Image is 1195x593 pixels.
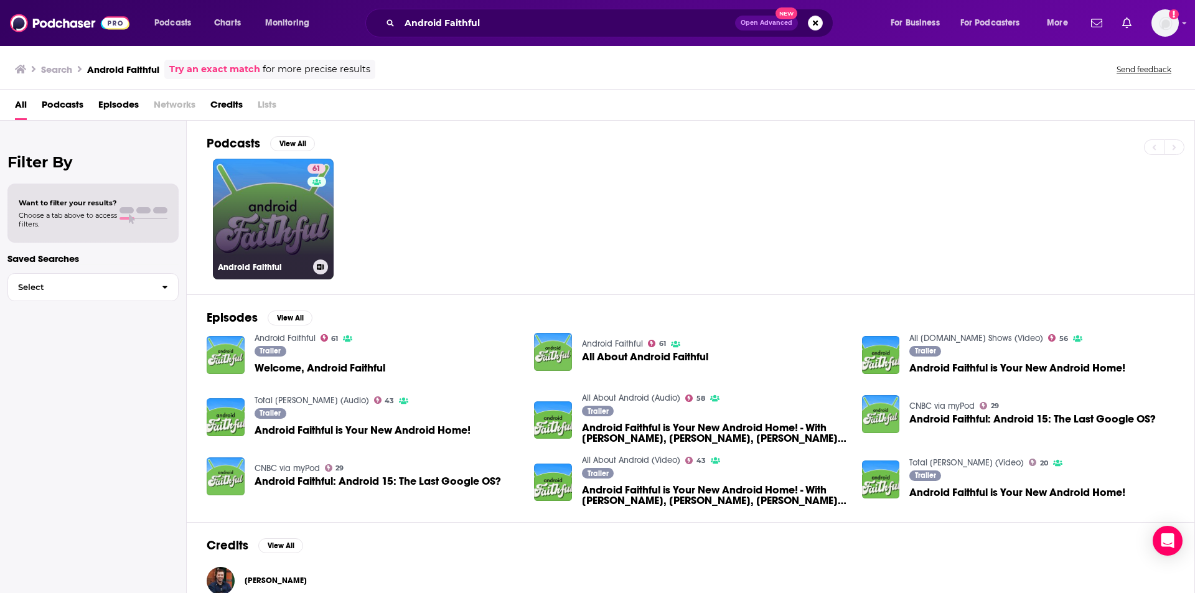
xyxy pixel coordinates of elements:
[258,95,276,120] span: Lists
[258,538,303,553] button: View All
[582,485,847,506] span: Android Faithful is Your New Android Home! - With [PERSON_NAME], [PERSON_NAME], [PERSON_NAME] Tue...
[696,396,705,401] span: 58
[213,159,334,279] a: 61Android Faithful
[255,476,501,487] a: Android Faithful: Android 15: The Last Google OS?
[1047,14,1068,32] span: More
[87,63,159,75] h3: Android Faithful
[377,9,845,37] div: Search podcasts, credits, & more...
[263,62,370,77] span: for more precise results
[268,311,312,325] button: View All
[218,262,308,273] h3: Android Faithful
[41,63,72,75] h3: Search
[909,333,1043,343] a: All TWiT.tv Shows (Video)
[1151,9,1179,37] button: Show profile menu
[385,398,394,404] span: 43
[210,95,243,120] a: Credits
[582,352,708,362] a: All About Android Faithful
[374,396,395,404] a: 43
[207,310,312,325] a: EpisodesView All
[245,576,307,586] span: [PERSON_NAME]
[735,16,798,30] button: Open AdvancedNew
[256,13,326,33] button: open menu
[1113,64,1175,75] button: Send feedback
[1153,526,1183,556] div: Open Intercom Messenger
[534,401,572,439] a: Android Faithful is Your New Android Home! - With Jason Howell, Ron Richards, Huyen Tue Dao, and ...
[909,457,1024,468] a: Total Jason (Video)
[534,333,572,371] img: All About Android Faithful
[582,339,643,349] a: Android Faithful
[960,14,1020,32] span: For Podcasters
[10,11,129,35] img: Podchaser - Follow, Share and Rate Podcasts
[245,576,307,586] a: Ron Richards
[696,458,706,464] span: 43
[207,538,303,553] a: CreditsView All
[582,423,847,444] a: Android Faithful is Your New Android Home! - With Jason Howell, Ron Richards, Huyen Tue Dao, and ...
[1169,9,1179,19] svg: Add a profile image
[862,336,900,374] img: Android Faithful is Your New Android Home!
[207,336,245,374] a: Welcome, Android Faithful
[1151,9,1179,37] span: Logged in as kkitamorn
[909,487,1125,498] a: Android Faithful is Your New Android Home!
[207,310,258,325] h2: Episodes
[255,363,385,373] a: Welcome, Android Faithful
[307,164,326,174] a: 61
[207,136,260,151] h2: Podcasts
[19,198,117,207] span: Want to filter your results?
[909,401,975,411] a: CNBC via myPod
[582,423,847,444] span: Android Faithful is Your New Android Home! - With [PERSON_NAME], [PERSON_NAME], [PERSON_NAME] Tue...
[915,472,936,479] span: Trailer
[776,7,798,19] span: New
[862,460,900,498] img: Android Faithful is Your New Android Home!
[331,336,338,342] span: 61
[321,334,339,342] a: 61
[400,13,735,33] input: Search podcasts, credits, & more...
[1048,334,1068,342] a: 56
[1059,336,1068,342] span: 56
[980,402,999,409] a: 29
[146,13,207,33] button: open menu
[534,464,572,502] img: Android Faithful is Your New Android Home! - With Jason Howell, Ron Richards, Huyen Tue Dao, and ...
[1086,12,1107,34] a: Show notifications dropdown
[206,13,248,33] a: Charts
[312,163,321,175] span: 61
[207,398,245,436] img: Android Faithful is Your New Android Home!
[741,20,792,26] span: Open Advanced
[255,463,320,474] a: CNBC via myPod
[335,465,344,471] span: 29
[1029,459,1048,466] a: 20
[1040,460,1048,466] span: 20
[154,95,195,120] span: Networks
[207,457,245,495] img: Android Faithful: Android 15: The Last Google OS?
[909,363,1125,373] a: Android Faithful is Your New Android Home!
[270,136,315,151] button: View All
[98,95,139,120] a: Episodes
[7,273,179,301] button: Select
[1038,13,1084,33] button: open menu
[685,395,705,402] a: 58
[7,153,179,171] h2: Filter By
[19,211,117,228] span: Choose a tab above to access filters.
[15,95,27,120] a: All
[169,62,260,77] a: Try an exact match
[42,95,83,120] span: Podcasts
[659,341,666,347] span: 61
[7,253,179,264] p: Saved Searches
[909,414,1156,424] a: Android Faithful: Android 15: The Last Google OS?
[582,455,680,465] a: All About Android (Video)
[991,403,999,409] span: 29
[260,409,281,417] span: Trailer
[685,457,706,464] a: 43
[207,136,315,151] a: PodcastsView All
[214,14,241,32] span: Charts
[582,393,680,403] a: All About Android (Audio)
